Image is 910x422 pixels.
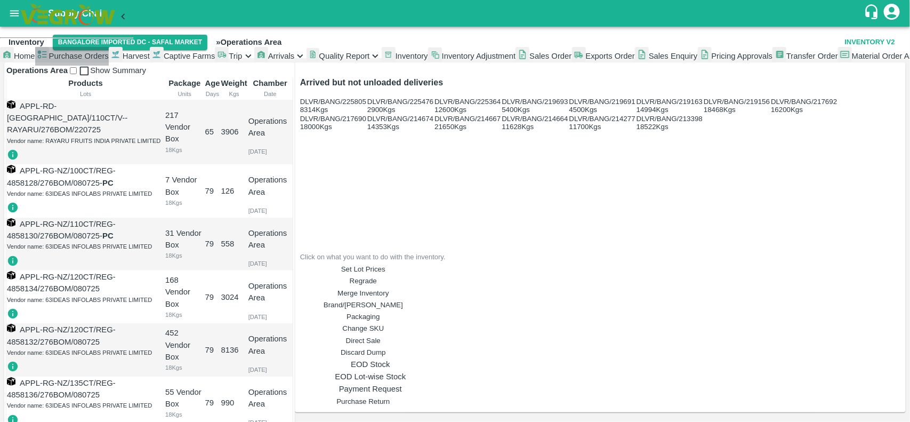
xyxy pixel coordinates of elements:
span: Sales Enquiry [649,52,698,60]
img: whArrival [254,47,268,62]
a: whInventoryInventory [382,47,428,66]
a: salesSales Enquiry [635,47,698,66]
img: whInventory [382,47,396,62]
span: Harvest [123,52,150,60]
img: delivery [215,47,229,62]
a: salesPricing Approvals [698,47,773,66]
a: harvestHarvest [109,46,150,66]
img: shipments [572,47,586,62]
a: inventoryInventory Adjustment [428,47,516,66]
span: Exports Order [586,52,635,60]
img: sales [698,47,712,62]
span: Captive Farms [164,52,215,60]
img: inventory [428,47,442,62]
span: Home [14,52,35,60]
a: recieptPurchase Orders [35,47,109,66]
img: qualityReport [307,48,319,61]
span: Inventory Adjustment [442,52,516,60]
div: deliveryTrip [215,47,254,66]
div: whArrivalArrivals [254,47,307,66]
span: Transfer Order [786,52,838,60]
img: harvest [150,46,164,62]
img: sales [516,47,529,62]
a: salesSales Order [516,47,571,66]
span: Sales Order [529,52,571,60]
img: whTransfer [772,47,786,62]
a: harvestCaptive Farms [150,46,215,66]
div: qualityReportQuality Report [307,48,382,65]
span: Pricing Approvals [712,52,773,60]
span: Purchase Orders [49,52,109,60]
a: whTransferTransfer Order [772,47,838,66]
img: sales [635,47,649,62]
a: shipmentsExports Order [572,47,635,66]
span: Arrivals [268,52,294,60]
span: Quality Report [319,52,370,60]
span: Trip [229,52,242,60]
img: centralMaterial [838,47,852,62]
span: Inventory [396,52,428,60]
img: harvest [109,46,123,62]
img: reciept [35,47,49,62]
